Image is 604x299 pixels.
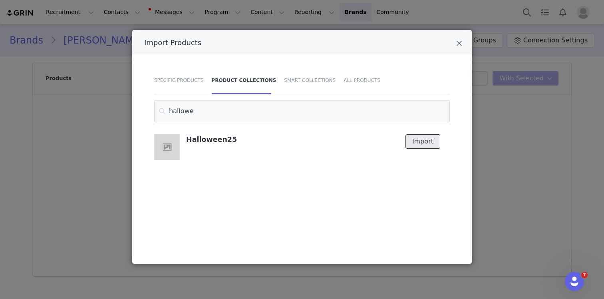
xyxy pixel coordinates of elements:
span: 7 [581,272,588,278]
input: Search for product collections by title [154,100,450,122]
div: All Products [340,66,380,94]
div: Import Products [132,30,472,264]
button: Import [405,134,440,149]
iframe: Intercom live chat [565,272,584,291]
div: Product Collections [207,66,280,94]
span: Import Products [144,38,201,47]
img: Halloween25 [154,134,180,160]
div: Smart Collections [280,66,340,94]
button: Close [456,40,462,49]
div: Specific Products [154,66,207,94]
h4: Halloween25 [186,134,391,144]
